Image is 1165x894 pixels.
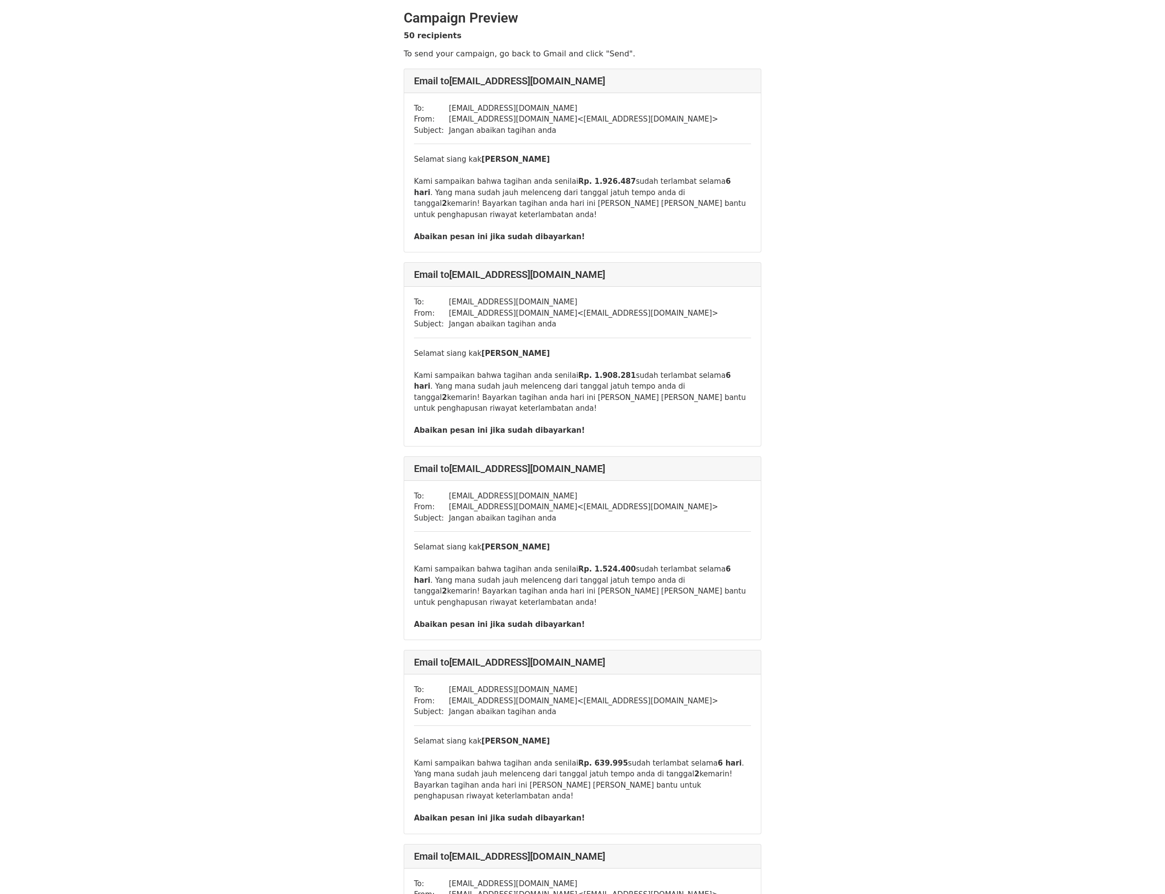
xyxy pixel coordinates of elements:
b: Rp. 1.908.281 [578,371,636,380]
b: 2 [442,199,447,208]
b: Rp. 639.995 [578,759,628,768]
b: 6 hari [414,177,731,197]
div: Selamat siang kak Kami sampaikan bahwa tagihan anda senilai sudah terlambat selama . Yang mana su... [414,154,751,242]
h4: Email to [EMAIL_ADDRESS][DOMAIN_NAME] [414,75,751,87]
td: To: [414,878,449,890]
td: Subject: [414,125,449,136]
div: Selamat siang kak Kami sampaikan bahwa tagihan anda senilai sudah terlambat selama . Yang mana su... [414,542,751,630]
td: [EMAIL_ADDRESS][DOMAIN_NAME] [449,297,718,308]
td: [EMAIL_ADDRESS][DOMAIN_NAME] [449,491,718,502]
td: [EMAIL_ADDRESS][DOMAIN_NAME] < [EMAIL_ADDRESS][DOMAIN_NAME] > [449,308,718,319]
h4: Email to [EMAIL_ADDRESS][DOMAIN_NAME] [414,463,751,474]
b: [PERSON_NAME] [482,155,550,164]
h4: Email to [EMAIL_ADDRESS][DOMAIN_NAME] [414,850,751,862]
b: 6 hari [414,565,731,585]
b: Abaikan pesan ini jika sudah dibayarkan! [414,620,585,629]
td: [EMAIL_ADDRESS][DOMAIN_NAME] [449,878,718,890]
b: 2 [442,393,447,402]
div: Selamat siang kak Kami sampaikan bahwa tagihan anda senilai sudah terlambat selama . Yang mana su... [414,736,751,824]
td: To: [414,684,449,695]
b: [PERSON_NAME] [482,737,550,745]
td: To: [414,297,449,308]
b: Abaikan pesan ini jika sudah dibayarkan! [414,426,585,435]
td: [EMAIL_ADDRESS][DOMAIN_NAME] < [EMAIL_ADDRESS][DOMAIN_NAME] > [449,501,718,513]
td: Jangan abaikan tagihan anda [449,706,718,718]
h4: Email to [EMAIL_ADDRESS][DOMAIN_NAME] [414,656,751,668]
td: From: [414,501,449,513]
b: 6 hari [414,371,731,391]
td: [EMAIL_ADDRESS][DOMAIN_NAME] < [EMAIL_ADDRESS][DOMAIN_NAME] > [449,114,718,125]
b: Rp. 1.926.487 [578,177,636,186]
td: Subject: [414,706,449,718]
b: [PERSON_NAME] [482,543,550,551]
td: To: [414,491,449,502]
td: Jangan abaikan tagihan anda [449,319,718,330]
div: Selamat siang kak Kami sampaikan bahwa tagihan anda senilai sudah terlambat selama . Yang mana su... [414,348,751,436]
td: [EMAIL_ADDRESS][DOMAIN_NAME] [449,103,718,114]
td: To: [414,103,449,114]
strong: 50 recipients [404,31,461,40]
td: [EMAIL_ADDRESS][DOMAIN_NAME] [449,684,718,695]
b: 2 [442,587,447,596]
h2: Campaign Preview [404,10,761,26]
td: Jangan abaikan tagihan anda [449,125,718,136]
b: Abaikan pesan ini jika sudah dibayarkan! [414,232,585,241]
b: Abaikan pesan ini jika sudah dibayarkan! [414,814,585,822]
h4: Email to [EMAIL_ADDRESS][DOMAIN_NAME] [414,269,751,280]
p: To send your campaign, go back to Gmail and click "Send". [404,49,761,59]
td: From: [414,308,449,319]
b: 2 [694,770,699,778]
td: From: [414,114,449,125]
td: Jangan abaikan tagihan anda [449,513,718,524]
td: From: [414,695,449,707]
b: [PERSON_NAME] [482,349,550,358]
b: 6 hari [718,759,742,768]
td: Subject: [414,319,449,330]
td: Subject: [414,513,449,524]
td: [EMAIL_ADDRESS][DOMAIN_NAME] < [EMAIL_ADDRESS][DOMAIN_NAME] > [449,695,718,707]
b: Rp. 1.524.400 [578,565,636,573]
